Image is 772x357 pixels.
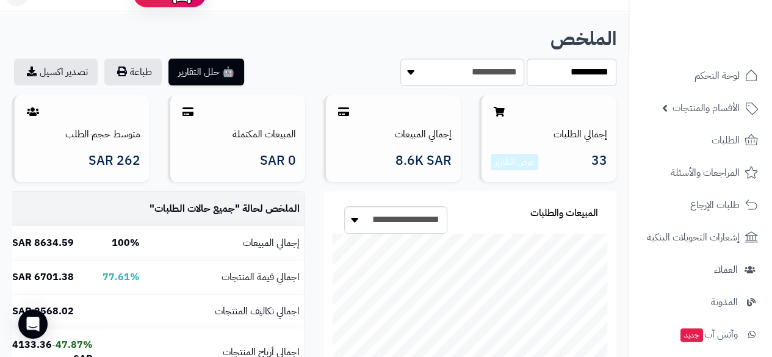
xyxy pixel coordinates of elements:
a: المراجعات والأسئلة [637,158,765,187]
span: 8.6K SAR [395,154,452,168]
a: المدونة [637,287,765,317]
a: العملاء [637,255,765,284]
span: الطلبات [712,132,740,149]
a: متوسط حجم الطلب [65,127,140,142]
span: جديد [680,328,703,342]
div: Open Intercom Messenger [18,309,48,339]
span: المراجعات والأسئلة [671,164,740,181]
span: 262 SAR [88,154,140,168]
span: 33 [591,154,607,171]
span: المدونة [711,294,738,311]
a: لوحة التحكم [637,61,765,90]
span: 0 SAR [260,154,296,168]
a: إجمالي المبيعات [395,127,452,142]
b: الملخص [550,24,616,53]
button: 🤖 حلل التقارير [168,59,244,85]
a: إجمالي الطلبات [554,127,607,142]
span: طلبات الإرجاع [690,197,740,214]
span: جميع حالات الطلبات [154,201,235,216]
b: 77.61% [103,270,140,284]
td: الملخص لحالة " " [145,192,305,226]
button: طباعة [104,59,162,85]
td: اجمالي قيمة المنتجات [145,261,305,294]
a: طلبات الإرجاع [637,190,765,220]
span: العملاء [714,261,738,278]
b: 47.87% [56,337,93,352]
h3: المبيعات والطلبات [530,208,598,219]
b: 2568.02 SAR [12,304,74,319]
span: الأقسام والمنتجات [673,99,740,117]
a: الطلبات [637,126,765,155]
a: تصدير اكسيل [14,59,98,85]
td: اجمالي تكاليف المنتجات [145,295,305,328]
a: وآتس آبجديد [637,320,765,349]
b: 6701.38 SAR [12,270,74,284]
span: وآتس آب [679,326,738,343]
img: logo-2.png [689,20,760,46]
b: 8634.59 SAR [12,236,74,250]
a: إشعارات التحويلات البنكية [637,223,765,252]
span: إشعارات التحويلات البنكية [647,229,740,246]
a: عرض التقارير [495,156,534,168]
b: 100% [112,236,140,250]
a: المبيعات المكتملة [233,127,296,142]
span: لوحة التحكم [694,67,740,84]
td: إجمالي المبيعات [145,226,305,260]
